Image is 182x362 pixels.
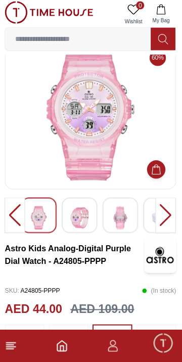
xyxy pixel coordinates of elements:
button: Add to Cart [147,162,165,180]
img: Astro Kids Analog-Digital Blue Dial Watch - A24805-PPIPL [112,207,130,231]
img: ... [6,4,94,26]
p: A24805-PPPP [6,284,61,299]
h2: AED 44.00 [6,301,63,319]
button: My Bag [147,4,176,30]
span: SKU : [6,288,20,295]
h3: Astro Kids Analog-Digital Purple Dial Watch - A24805-PPPP [6,244,145,268]
img: Astro Kids Analog-Digital Purple Dial Watch - A24805-PPPP [145,238,176,274]
span: My Bag [149,19,174,27]
img: Astro Kids Analog-Digital Blue Dial Watch - A24805-PPIPL [152,207,170,231]
a: Home [57,340,69,352]
span: 60% [150,52,166,68]
img: Astro Kids Analog-Digital Blue Dial Watch - A24805-PPIPL [71,207,89,231]
span: Wishlist [121,20,147,28]
img: Astro Kids Analog-Digital Blue Dial Watch - A24805-PPIPL [15,51,167,182]
div: Chat Widget [152,332,174,354]
p: ( In stock ) [142,284,176,299]
h3: AED 109.00 [71,301,134,319]
a: 0Wishlist [121,4,147,30]
span: 0 [136,4,145,12]
img: Astro Kids Analog-Digital Blue Dial Watch - A24805-PPIPL [31,207,49,231]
